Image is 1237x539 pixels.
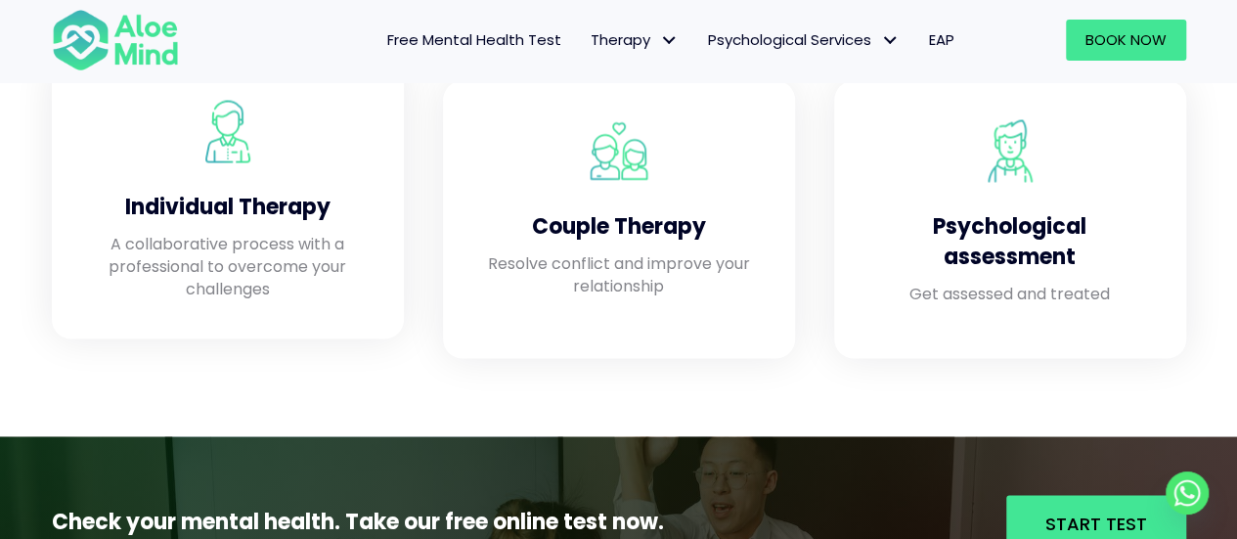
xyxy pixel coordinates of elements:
img: Aloe Mind Malaysia | Mental Healthcare Services in Malaysia and Singapore [197,100,259,162]
h4: Couple Therapy [482,211,756,242]
span: Psychological Services: submenu [876,26,905,55]
p: Check your mental health. Take our free online test now. [52,506,748,537]
img: Aloe Mind Malaysia | Mental Healthcare Services in Malaysia and Singapore [588,119,650,182]
span: Free Mental Health Test [387,29,561,50]
a: Aloe Mind Malaysia | Mental Healthcare Services in Malaysia and Singapore Individual Therapy A co... [71,80,384,319]
span: Start Test [1045,511,1147,535]
nav: Menu [204,20,969,61]
a: EAP [914,20,969,61]
span: EAP [929,29,954,50]
span: Therapy [591,29,679,50]
h4: Individual Therapy [91,192,365,222]
p: Resolve conflict and improve your relationship [482,251,756,296]
a: Aloe Mind Malaysia | Mental Healthcare Services in Malaysia and Singapore Couple Therapy Resolve ... [463,100,775,338]
span: Therapy: submenu [655,26,684,55]
a: TherapyTherapy: submenu [576,20,693,61]
img: Aloe Mind Malaysia | Mental Healthcare Services in Malaysia and Singapore [979,119,1041,182]
a: Aloe Mind Malaysia | Mental Healthcare Services in Malaysia and Singapore Psychological assessmen... [854,100,1167,338]
span: Book Now [1085,29,1167,50]
a: Psychological ServicesPsychological Services: submenu [693,20,914,61]
a: Free Mental Health Test [373,20,576,61]
a: Whatsapp [1166,472,1209,515]
p: A collaborative process with a professional to overcome your challenges [91,232,365,300]
p: Get assessed and treated [873,282,1147,304]
a: Book Now [1066,20,1186,61]
h4: Psychological assessment [873,211,1147,272]
img: Aloe mind Logo [52,8,179,72]
span: Psychological Services [708,29,900,50]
